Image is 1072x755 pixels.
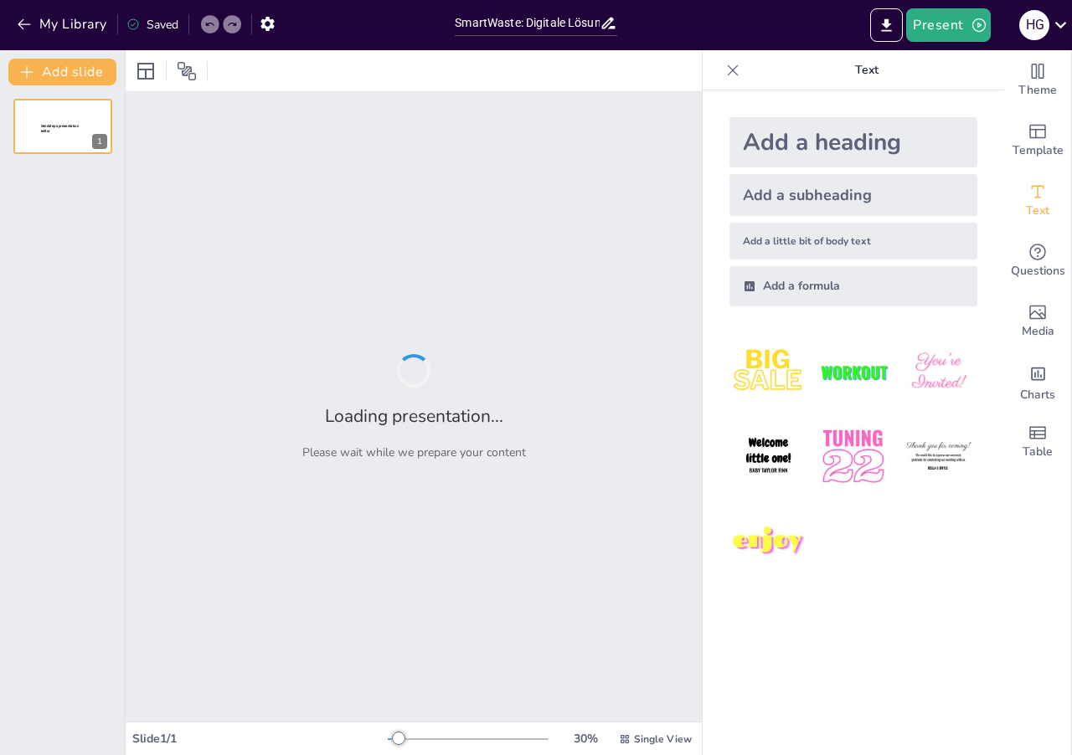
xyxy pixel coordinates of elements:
[1020,386,1055,404] span: Charts
[729,223,977,259] div: Add a little bit of body text
[1004,291,1071,352] div: Add images, graphics, shapes or video
[1018,81,1057,100] span: Theme
[13,99,112,154] div: 1
[565,731,606,747] div: 30 %
[1004,412,1071,472] div: Add a table
[899,418,977,496] img: 6.jpeg
[729,266,977,306] div: Add a formula
[1026,202,1049,220] span: Text
[1013,141,1064,160] span: Template
[13,11,114,38] button: My Library
[870,8,903,42] button: Export to PowerPoint
[1022,322,1054,341] span: Media
[1023,443,1053,461] span: Table
[634,732,692,746] span: Single View
[1004,352,1071,412] div: Add charts and graphs
[729,117,977,167] div: Add a heading
[8,59,116,85] button: Add slide
[1011,262,1065,280] span: Questions
[1004,110,1071,171] div: Add ready made slides
[1004,231,1071,291] div: Get real-time input from your audience
[177,61,197,81] span: Position
[455,11,599,35] input: Insert title
[906,8,990,42] button: Present
[41,124,79,133] span: Sendsteps presentation editor
[302,444,526,460] p: Please wait while we prepare your content
[1019,10,1049,40] div: H G
[814,333,892,411] img: 2.jpeg
[729,333,807,411] img: 1.jpeg
[132,58,159,85] div: Layout
[325,404,503,428] h2: Loading presentation...
[1004,171,1071,231] div: Add text boxes
[899,333,977,411] img: 3.jpeg
[729,174,977,216] div: Add a subheading
[814,418,892,496] img: 5.jpeg
[729,503,807,581] img: 7.jpeg
[132,731,388,747] div: Slide 1 / 1
[746,50,987,90] p: Text
[1019,8,1049,42] button: H G
[1004,50,1071,110] div: Change the overall theme
[92,134,107,149] div: 1
[126,17,178,33] div: Saved
[729,418,807,496] img: 4.jpeg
